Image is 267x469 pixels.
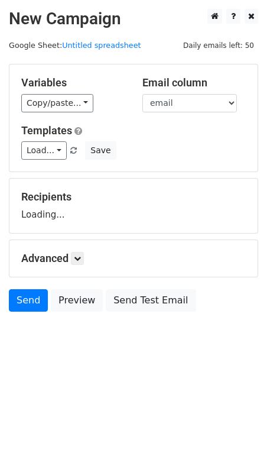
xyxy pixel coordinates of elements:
h5: Advanced [21,252,246,265]
a: Daily emails left: 50 [179,41,258,50]
small: Google Sheet: [9,41,141,50]
a: Preview [51,289,103,312]
a: Load... [21,141,67,160]
h2: New Campaign [9,9,258,29]
h5: Recipients [21,190,246,203]
a: Copy/paste... [21,94,93,112]
h5: Variables [21,76,125,89]
a: Send Test Email [106,289,196,312]
a: Untitled spreadsheet [62,41,141,50]
span: Daily emails left: 50 [179,39,258,52]
h5: Email column [142,76,246,89]
div: Loading... [21,190,246,221]
a: Templates [21,124,72,137]
button: Save [85,141,116,160]
a: Send [9,289,48,312]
